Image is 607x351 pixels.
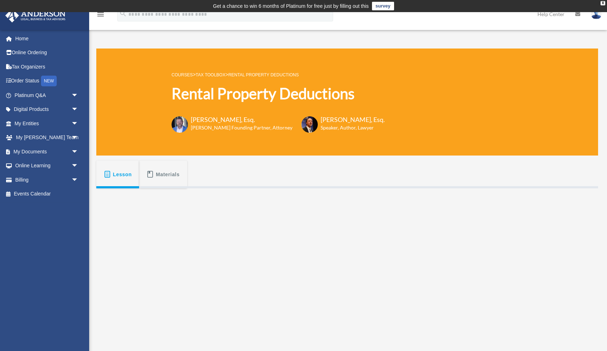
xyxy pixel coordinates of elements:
a: My [PERSON_NAME] Teamarrow_drop_down [5,131,89,145]
a: Tax Toolbox [196,72,225,77]
span: arrow_drop_down [71,131,86,145]
span: arrow_drop_down [71,144,86,159]
a: COURSES [172,72,193,77]
h3: [PERSON_NAME], Esq. [191,115,292,124]
span: arrow_drop_down [71,159,86,173]
h6: [PERSON_NAME] Founding Partner, Attorney [191,124,292,131]
h3: [PERSON_NAME], Esq. [321,115,385,124]
span: Lesson [113,168,132,181]
span: arrow_drop_down [71,173,86,187]
span: arrow_drop_down [71,116,86,131]
h6: Speaker, Author, Lawyer [321,124,376,131]
i: search [119,10,127,17]
a: Digital Productsarrow_drop_down [5,102,89,117]
div: Get a chance to win 6 months of Platinum for free just by filling out this [213,2,369,10]
a: My Documentsarrow_drop_down [5,144,89,159]
img: Anderson Advisors Platinum Portal [3,9,68,22]
span: arrow_drop_down [71,88,86,103]
img: User Pic [591,9,602,19]
span: arrow_drop_down [71,102,86,117]
a: Home [5,31,89,46]
a: menu [96,12,105,19]
div: NEW [41,76,57,86]
a: Order StatusNEW [5,74,89,88]
p: > > [172,70,385,79]
a: Online Ordering [5,46,89,60]
span: Materials [156,168,180,181]
a: survey [372,2,394,10]
a: Online Learningarrow_drop_down [5,159,89,173]
div: close [601,1,605,5]
img: Toby-circle-head.png [172,116,188,133]
i: menu [96,10,105,19]
a: My Entitiesarrow_drop_down [5,116,89,131]
h1: Rental Property Deductions [172,83,385,104]
a: Tax Organizers [5,60,89,74]
a: Events Calendar [5,187,89,201]
a: Rental Property Deductions [228,72,299,77]
a: Platinum Q&Aarrow_drop_down [5,88,89,102]
img: Scott-Estill-Headshot.png [301,116,318,133]
a: Billingarrow_drop_down [5,173,89,187]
